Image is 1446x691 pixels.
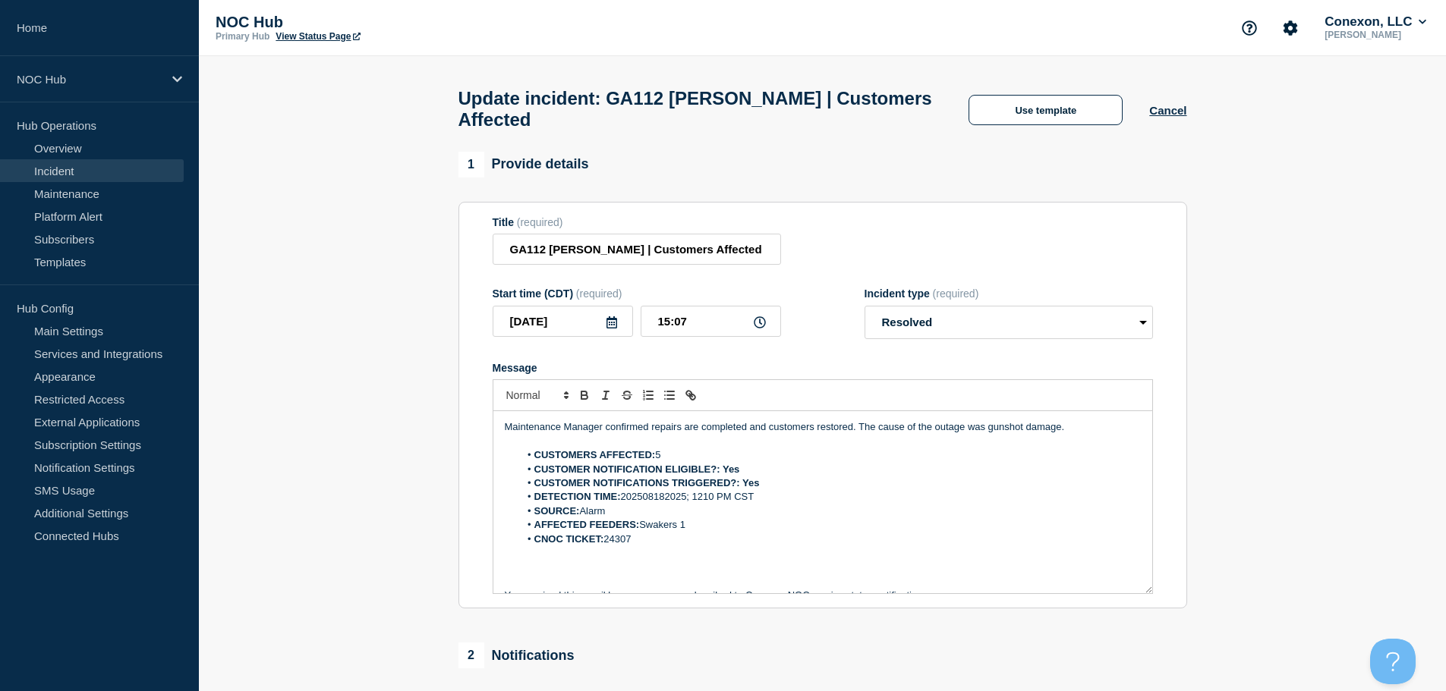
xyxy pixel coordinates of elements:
[576,287,622,300] span: (required)
[534,449,656,460] strong: CUSTOMERS AFFECTED:
[1370,639,1416,684] iframe: Help Scout Beacon - Open
[216,31,269,42] p: Primary Hub
[534,477,760,488] strong: CUSTOMER NOTIFICATIONS TRIGGERED?: Yes
[493,234,781,265] input: Title
[865,287,1153,300] div: Incident type
[17,73,162,86] p: NOC Hub
[519,490,1141,504] li: 202508182025; 1210 PM CST
[641,306,781,337] input: HH:MM
[458,88,943,130] h1: Update incident: GA112 [PERSON_NAME] | Customers Affected
[534,505,580,517] strong: SOURCE:
[1322,14,1429,30] button: Conexon, LLC
[458,642,484,668] span: 2
[534,533,604,545] strong: CNOC TICKET:
[458,152,589,177] div: Provide details
[519,532,1141,546] li: 24307
[865,306,1153,339] select: Incident type
[1322,30,1429,40] p: [PERSON_NAME]
[534,491,621,502] strong: DETECTION TIME:
[493,362,1153,374] div: Message
[933,287,979,300] span: (required)
[458,642,575,668] div: Notifications
[659,386,680,404] button: Toggle bulleted list
[595,386,616,404] button: Toggle italic text
[493,306,633,337] input: YYYY-MM-DD
[680,386,701,404] button: Toggle link
[519,504,1141,518] li: Alarm
[616,386,638,404] button: Toggle strikethrough text
[458,152,484,177] span: 1
[638,386,659,404] button: Toggle ordered list
[534,463,740,475] strong: CUSTOMER NOTIFICATION ELIGIBLE?: Yes
[505,420,1141,434] p: Maintenance Manager confirmed repairs are completed and customers restored. The cause of the outa...
[519,448,1141,462] li: 5
[493,287,781,300] div: Start time (CDT)
[574,386,595,404] button: Toggle bold text
[1233,12,1265,44] button: Support
[517,216,563,228] span: (required)
[276,31,360,42] a: View Status Page
[216,14,519,31] p: NOC Hub
[499,386,574,404] span: Font size
[519,518,1141,532] li: Swakers 1
[969,95,1123,125] button: Use template
[1149,104,1186,117] button: Cancel
[493,216,781,228] div: Title
[505,589,1141,602] p: You received this email because you are subscribed to Conexon NOC service status notifications.
[493,411,1152,593] div: Message
[534,519,640,530] strong: AFFECTED FEEDERS:
[1274,12,1306,44] button: Account settings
